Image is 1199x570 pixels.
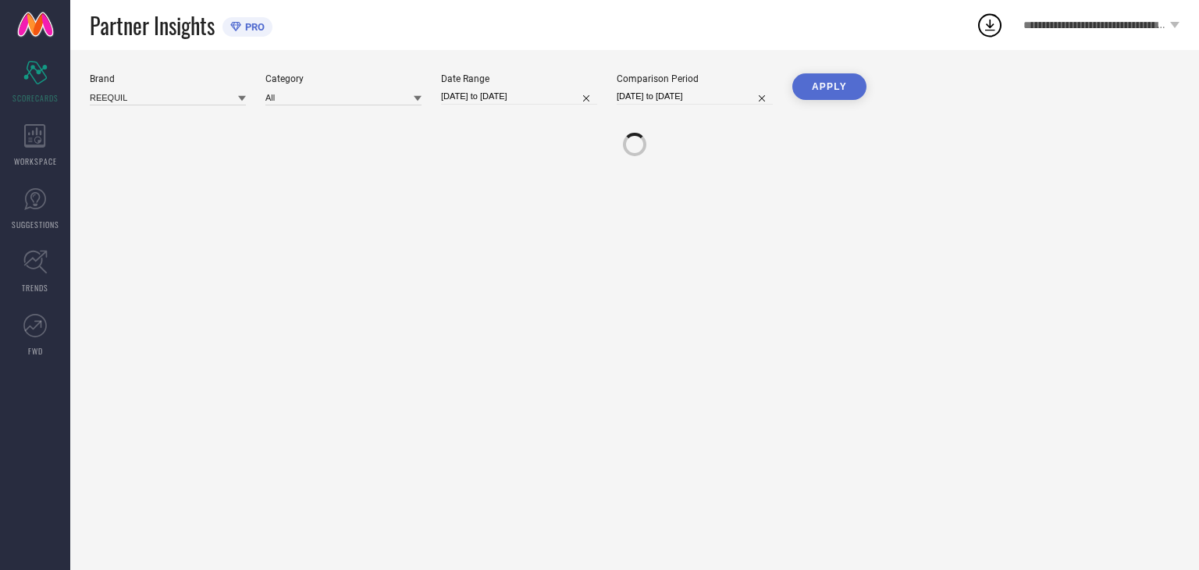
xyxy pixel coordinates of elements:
[22,282,48,294] span: TRENDS
[441,88,597,105] input: Select date range
[792,73,866,100] button: APPLY
[441,73,597,84] div: Date Range
[265,73,422,84] div: Category
[14,155,57,167] span: WORKSPACE
[12,92,59,104] span: SCORECARDS
[90,9,215,41] span: Partner Insights
[90,73,246,84] div: Brand
[617,73,773,84] div: Comparison Period
[976,11,1004,39] div: Open download list
[241,21,265,33] span: PRO
[28,345,43,357] span: FWD
[12,219,59,230] span: SUGGESTIONS
[617,88,773,105] input: Select comparison period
